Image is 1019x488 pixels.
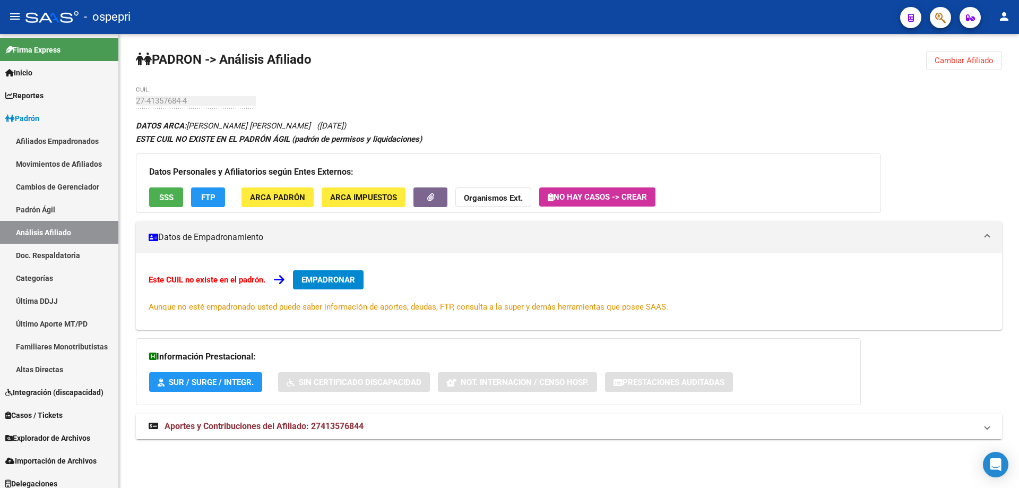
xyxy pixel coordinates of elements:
[5,432,90,444] span: Explorador de Archivos
[136,52,312,67] strong: PADRON -> Análisis Afiliado
[136,121,310,131] span: [PERSON_NAME] [PERSON_NAME]
[136,253,1002,330] div: Datos de Empadronamiento
[330,193,397,202] span: ARCA Impuestos
[299,378,421,387] span: Sin Certificado Discapacidad
[165,421,364,431] span: Aportes y Contribuciones del Afiliado: 27413576844
[149,275,265,285] strong: Este CUIL no existe en el padrón.
[935,56,994,65] span: Cambiar Afiliado
[5,67,32,79] span: Inicio
[926,51,1002,70] button: Cambiar Afiliado
[605,372,733,392] button: Prestaciones Auditadas
[136,121,186,131] strong: DATOS ARCA:
[438,372,597,392] button: Not. Internacion / Censo Hosp.
[464,193,523,203] strong: Organismos Ext.
[136,221,1002,253] mat-expansion-panel-header: Datos de Empadronamiento
[455,187,531,207] button: Organismos Ext.
[149,232,977,243] mat-panel-title: Datos de Empadronamiento
[5,113,39,124] span: Padrón
[5,90,44,101] span: Reportes
[149,187,183,207] button: SSS
[5,409,63,421] span: Casos / Tickets
[301,275,355,285] span: EMPADRONAR
[548,192,647,202] span: No hay casos -> Crear
[149,349,848,364] h3: Información Prestacional:
[461,378,589,387] span: Not. Internacion / Censo Hosp.
[5,387,103,398] span: Integración (discapacidad)
[136,134,422,144] strong: ESTE CUIL NO EXISTE EN EL PADRÓN ÁGIL (padrón de permisos y liquidaciones)
[149,165,868,179] h3: Datos Personales y Afiliatorios según Entes Externos:
[998,10,1011,23] mat-icon: person
[539,187,655,207] button: No hay casos -> Crear
[159,193,174,202] span: SSS
[623,378,724,387] span: Prestaciones Auditadas
[278,372,430,392] button: Sin Certificado Discapacidad
[8,10,21,23] mat-icon: menu
[322,187,405,207] button: ARCA Impuestos
[201,193,215,202] span: FTP
[149,302,668,312] span: Aunque no esté empadronado usted puede saber información de aportes, deudas, FTP, consulta a la s...
[149,372,262,392] button: SUR / SURGE / INTEGR.
[5,455,97,467] span: Importación de Archivos
[983,452,1008,477] div: Open Intercom Messenger
[250,193,305,202] span: ARCA Padrón
[191,187,225,207] button: FTP
[293,270,364,289] button: EMPADRONAR
[136,414,1002,439] mat-expansion-panel-header: Aportes y Contribuciones del Afiliado: 27413576844
[84,5,131,29] span: - ospepri
[169,378,254,387] span: SUR / SURGE / INTEGR.
[317,121,346,131] span: ([DATE])
[241,187,314,207] button: ARCA Padrón
[5,44,61,56] span: Firma Express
